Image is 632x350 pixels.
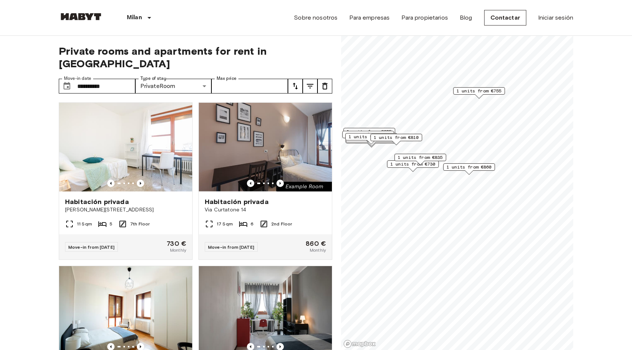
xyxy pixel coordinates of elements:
a: Para propietarios [401,13,448,22]
span: 1 units from €755 [456,88,502,94]
button: tune [303,79,317,94]
button: Previous image [137,180,144,187]
span: Habitación privada [65,197,129,206]
span: Monthly [170,247,186,254]
label: Max price [217,75,237,82]
span: Move-in from [DATE] [208,244,254,250]
span: 860 € [306,240,326,247]
span: 1 units from €835 [398,154,443,161]
div: Map marker [443,163,495,175]
img: Marketing picture of unit IT-14-048-001-03H [59,103,192,191]
a: Marketing picture of unit IT-14-030-002-06HPrevious imagePrevious imageHabitación privadaVia Curt... [198,102,332,260]
span: 1 units from €655 [346,131,391,138]
div: Map marker [387,160,439,172]
span: Private rooms and apartments for rent in [GEOGRAPHIC_DATA] [59,45,332,70]
div: Map marker [394,154,446,165]
button: tune [317,79,332,94]
div: Map marker [343,128,395,139]
span: [PERSON_NAME][STREET_ADDRESS] [65,206,186,214]
a: Iniciar sesión [538,13,573,22]
span: 5 [110,221,112,227]
button: tune [288,79,303,94]
button: Previous image [247,180,254,187]
div: Map marker [342,131,394,142]
div: Map marker [453,87,505,99]
a: Contactar [484,10,526,26]
label: Type of stay [140,75,166,82]
span: 1 units from €695 [349,133,394,140]
a: Sobre nosotros [294,13,337,22]
label: Move-in date [64,75,91,82]
span: 11 Sqm [77,221,92,227]
a: Marketing picture of unit IT-14-048-001-03HPrevious imagePrevious imageHabitación privada[PERSON_... [59,102,193,260]
span: Move-in from [DATE] [68,244,115,250]
div: Map marker [370,134,422,145]
span: 7th Floor [130,221,150,227]
img: Habyt [59,13,103,20]
span: Monthly [310,247,326,254]
span: Via Curtatone 14 [205,206,326,214]
button: Previous image [107,180,115,187]
div: Map marker [345,133,397,145]
button: Choose date, selected date is 18 Aug 2025 [60,79,74,94]
span: 1 units from €730 [390,161,435,167]
a: Mapbox logo [343,340,376,348]
span: 730 € [167,240,186,247]
a: Blog [460,13,472,22]
span: 1 units from €860 [446,164,492,170]
button: Previous image [276,180,284,187]
span: 1 units from €810 [374,134,419,141]
p: Milan [127,13,142,22]
img: Marketing picture of unit IT-14-030-002-06H [199,103,332,191]
div: PrivateRoom [135,79,212,94]
a: Para empresas [349,13,390,22]
span: Habitación privada [205,197,269,206]
span: 2nd Floor [271,221,292,227]
span: 6 [251,221,254,227]
span: 17 Sqm [217,221,233,227]
span: 1 units from €695 [347,128,392,135]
